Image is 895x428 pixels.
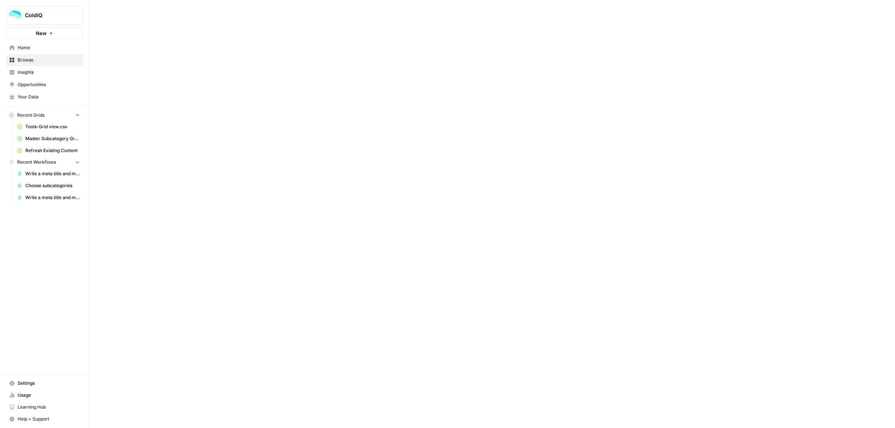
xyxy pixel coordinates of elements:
span: Write a meta title and meta description for product pages [25,194,80,201]
button: Recent Workflows [6,157,83,168]
button: Help + Support [6,413,83,425]
a: Home [6,42,83,54]
span: Learning Hub [18,404,80,410]
a: Learning Hub [6,401,83,413]
a: Write a meta title and meta description for product pages [14,192,83,204]
a: Your Data [6,91,83,103]
a: Tools-Grid view.csv [14,121,83,133]
a: Settings [6,377,83,389]
span: Tools-Grid view.csv [25,123,80,130]
span: New [36,29,47,37]
a: Browse [6,54,83,66]
a: Write a meta title and meta description for subcategories [14,168,83,180]
a: Opportunities [6,79,83,91]
button: Recent Grids [6,110,83,121]
a: Insights [6,66,83,78]
button: Workspace: ColdiQ [6,6,83,25]
span: Help + Support [18,416,80,422]
span: Refresh Existing Content [25,147,80,154]
a: Usage [6,389,83,401]
span: Settings [18,380,80,387]
span: Recent Workflows [17,159,56,166]
a: Choose subcategories [14,180,83,192]
button: New [6,28,83,39]
a: Refresh Existing Content [14,145,83,157]
span: Home [18,44,80,51]
img: ColdiQ Logo [9,9,22,22]
span: Opportunities [18,81,80,88]
span: Browse [18,57,80,63]
span: Your Data [18,94,80,100]
span: Usage [18,392,80,399]
span: Recent Grids [17,112,44,119]
span: Choose subcategories [25,182,80,189]
span: Master Subcategory Grid View (1).csv [25,135,80,142]
span: Insights [18,69,80,76]
span: Write a meta title and meta description for subcategories [25,170,80,177]
span: ColdiQ [25,12,70,19]
a: Master Subcategory Grid View (1).csv [14,133,83,145]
